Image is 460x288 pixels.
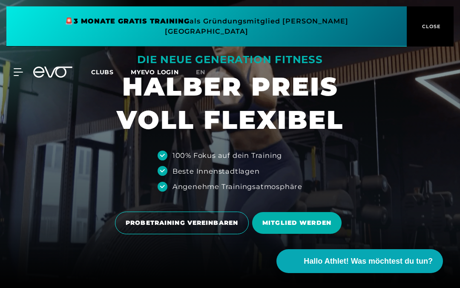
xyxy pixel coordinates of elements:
[172,166,260,176] div: Beste Innenstadtlagen
[262,218,331,227] span: MITGLIED WERDEN
[172,150,282,160] div: 100% Fokus auf dein Training
[276,249,443,273] button: Hallo Athlet! Was möchtest du tun?
[131,68,179,76] a: MYEVO LOGIN
[91,68,131,76] a: Clubs
[420,23,441,30] span: CLOSE
[91,68,114,76] span: Clubs
[117,70,344,137] h1: HALBER PREIS VOLL FLEXIBEL
[252,206,345,240] a: MITGLIED WERDEN
[115,205,252,241] a: PROBETRAINING VEREINBAREN
[407,6,454,47] button: CLOSE
[126,218,238,227] span: PROBETRAINING VEREINBAREN
[196,68,205,76] span: en
[304,256,433,267] span: Hallo Athlet! Was möchtest du tun?
[172,181,302,192] div: Angenehme Trainingsatmosphäre
[196,67,216,77] a: en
